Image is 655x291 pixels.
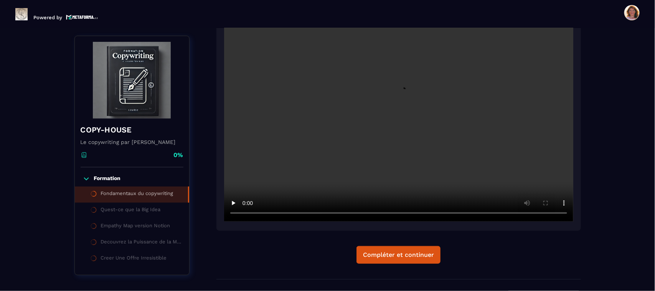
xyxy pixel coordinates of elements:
[101,239,181,247] div: Decouvrez la Puissance de la Main Offer
[81,124,183,135] h4: COPY-HOUSE
[66,14,98,20] img: logo
[81,42,183,119] img: banner
[101,255,167,263] div: Creer Une Offre Irresistible
[174,151,183,159] p: 0%
[101,190,173,199] div: Fondamentaux du copywriting
[363,251,434,259] div: Compléter et continuer
[81,139,183,145] p: Le copywriting par [PERSON_NAME]
[94,175,121,183] p: Formation
[33,15,62,20] p: Powered by
[356,246,441,264] button: Compléter et continuer
[101,207,161,215] div: Quest-ce que la Big Idea
[15,8,28,20] img: logo-branding
[101,223,170,231] div: Empathy Map version Notion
